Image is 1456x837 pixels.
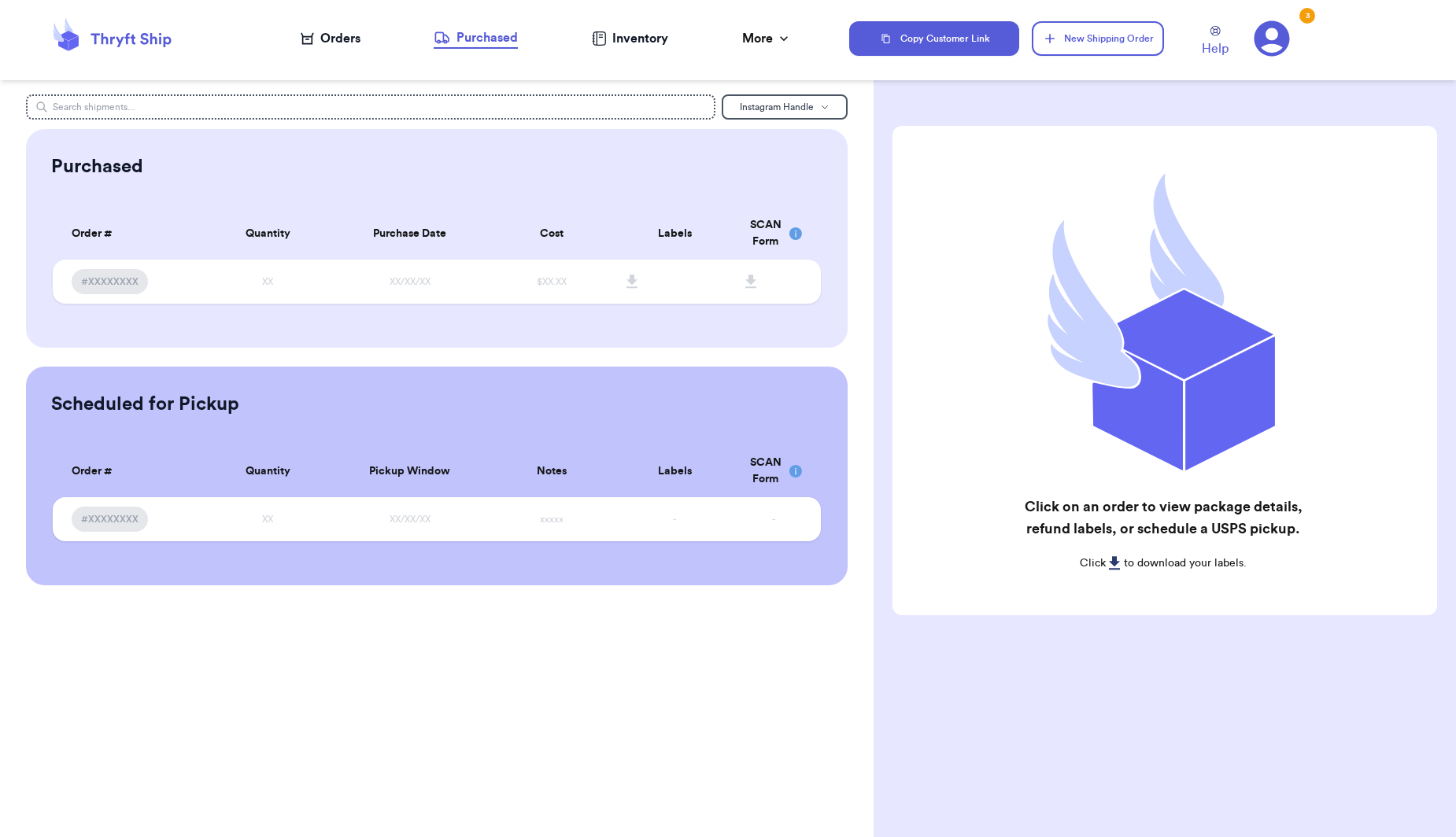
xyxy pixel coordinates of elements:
[673,514,676,524] span: -
[745,217,801,250] div: SCAN Form
[742,29,792,48] div: More
[1299,8,1315,24] div: 3
[53,208,206,260] th: Order #
[434,28,518,49] a: Purchased
[1254,20,1290,57] a: 3
[81,275,139,288] span: #XXXXXXXX
[537,277,567,286] span: $XX.XX
[51,392,239,417] h2: Scheduled for Pickup
[81,513,139,525] span: #XXXXXXXX
[1202,39,1229,58] span: Help
[592,29,668,48] a: Inventory
[722,94,848,120] button: Instagram Handle
[301,29,360,48] a: Orders
[262,514,273,524] span: XX
[740,102,814,112] span: Instagram Handle
[490,208,613,260] th: Cost
[51,154,143,179] h2: Purchased
[262,277,273,286] span: XX
[849,21,1019,56] button: Copy Customer Link
[329,208,490,260] th: Purchase Date
[613,208,736,260] th: Labels
[206,208,329,260] th: Quantity
[1032,21,1164,56] button: New Shipping Order
[490,445,613,497] th: Notes
[540,514,564,524] span: xxxxx
[1008,555,1318,571] p: Click to download your labels.
[772,514,775,524] span: -
[1008,496,1318,540] h2: Click on an order to view package details, refund labels, or schedule a USPS pickup.
[434,28,518,47] div: Purchased
[26,94,715,120] input: Search shipments...
[206,445,329,497] th: Quantity
[53,445,206,497] th: Order #
[329,445,490,497] th: Pickup Window
[1202,26,1229,58] a: Help
[390,514,431,524] span: XX/XX/XX
[390,277,431,286] span: XX/XX/XX
[613,445,736,497] th: Labels
[745,455,801,488] div: SCAN Form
